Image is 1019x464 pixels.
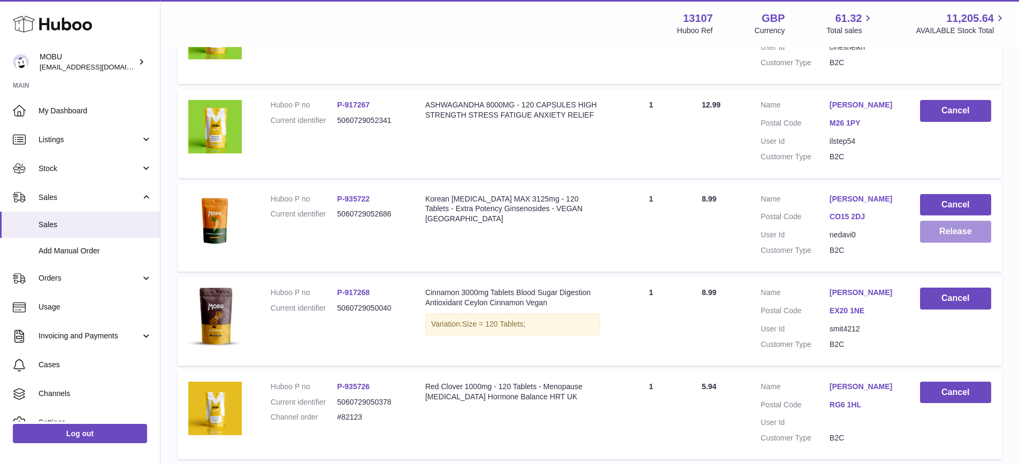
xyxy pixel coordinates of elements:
[337,412,404,422] dd: #82123
[39,164,141,174] span: Stock
[425,382,600,402] div: Red Clover 1000mg - 120 Tablets - Menopause [MEDICAL_DATA] Hormone Balance HRT UK
[611,183,691,272] td: 1
[830,100,899,110] a: [PERSON_NAME]
[337,288,370,297] a: P-917268
[337,100,370,109] a: P-917267
[830,433,899,443] dd: B2C
[830,382,899,392] a: [PERSON_NAME]
[40,63,157,71] span: [EMAIL_ADDRESS][DOMAIN_NAME]
[271,397,338,407] dt: Current identifier
[761,400,830,413] dt: Postal Code
[830,324,899,334] dd: smit4212
[830,194,899,204] a: [PERSON_NAME]
[188,382,242,435] img: $_57.PNG
[425,288,600,308] div: Cinnamon 3000mg Tablets Blood Sugar Digestion Antioxidant Ceylon Cinnamon Vegan
[702,382,716,391] span: 5.94
[830,118,899,128] a: M26 1PY
[830,42,899,52] dd: cinesheikh
[337,382,370,391] a: P-935726
[920,382,991,404] button: Cancel
[188,288,242,346] img: $_57.JPG
[702,288,716,297] span: 8.99
[337,195,370,203] a: P-935722
[761,433,830,443] dt: Customer Type
[830,288,899,298] a: [PERSON_NAME]
[755,26,785,36] div: Currency
[761,194,830,207] dt: Name
[762,11,785,26] strong: GBP
[271,412,338,422] dt: Channel order
[425,194,600,225] div: Korean [MEDICAL_DATA] MAX 3125mg - 120 Tablets - Extra Potency Ginsenosides - VEGAN [GEOGRAPHIC_D...
[761,306,830,319] dt: Postal Code
[425,313,600,335] div: Variation:
[830,245,899,256] dd: B2C
[611,277,691,366] td: 1
[271,194,338,204] dt: Huboo P no
[830,152,899,162] dd: B2C
[271,100,338,110] dt: Huboo P no
[761,100,830,113] dt: Name
[830,230,899,240] dd: nedavi0
[916,26,1006,36] span: AVAILABLE Stock Total
[39,389,152,399] span: Channels
[39,417,152,428] span: Settings
[271,115,338,126] dt: Current identifier
[826,11,874,36] a: 61.32 Total sales
[271,288,338,298] dt: Huboo P no
[702,100,721,109] span: 12.99
[39,135,141,145] span: Listings
[761,58,830,68] dt: Customer Type
[761,245,830,256] dt: Customer Type
[826,26,874,36] span: Total sales
[761,136,830,146] dt: User Id
[39,220,152,230] span: Sales
[835,11,862,26] span: 61.32
[761,42,830,52] dt: User Id
[271,209,338,219] dt: Current identifier
[337,209,404,219] dd: 5060729052686
[702,195,716,203] span: 8.99
[271,382,338,392] dt: Huboo P no
[830,400,899,410] a: RG6 1HL
[39,331,141,341] span: Invoicing and Payments
[761,212,830,225] dt: Postal Code
[13,54,29,70] img: mo@mobu.co.uk
[920,221,991,243] button: Release
[425,100,600,120] div: ASHWAGANDHA 8000MG - 120 CAPSULES HIGH STRENGTH STRESS FATIGUE ANXIETY RELIEF
[761,382,830,395] dt: Name
[761,152,830,162] dt: Customer Type
[39,273,141,283] span: Orders
[830,136,899,146] dd: ilstep54
[920,100,991,122] button: Cancel
[611,89,691,178] td: 1
[337,115,404,126] dd: 5060729052341
[188,100,242,153] img: $_57.PNG
[39,246,152,256] span: Add Manual Order
[188,194,242,248] img: $_57.PNG
[337,303,404,313] dd: 5060729050040
[677,26,713,36] div: Huboo Ref
[40,52,136,72] div: MOBU
[337,397,404,407] dd: 5060729050378
[761,417,830,428] dt: User Id
[830,306,899,316] a: EX20 1NE
[946,11,994,26] span: 11,205.64
[761,339,830,350] dt: Customer Type
[13,424,147,443] a: Log out
[39,360,152,370] span: Cases
[920,288,991,310] button: Cancel
[271,303,338,313] dt: Current identifier
[830,212,899,222] a: CO15 2DJ
[39,192,141,203] span: Sales
[920,194,991,216] button: Cancel
[462,320,525,328] span: Size = 120 Tablets;
[761,288,830,300] dt: Name
[916,11,1006,36] a: 11,205.64 AVAILABLE Stock Total
[683,11,713,26] strong: 13107
[761,230,830,240] dt: User Id
[830,58,899,68] dd: B2C
[830,339,899,350] dd: B2C
[761,118,830,131] dt: Postal Code
[39,106,152,116] span: My Dashboard
[611,371,691,460] td: 1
